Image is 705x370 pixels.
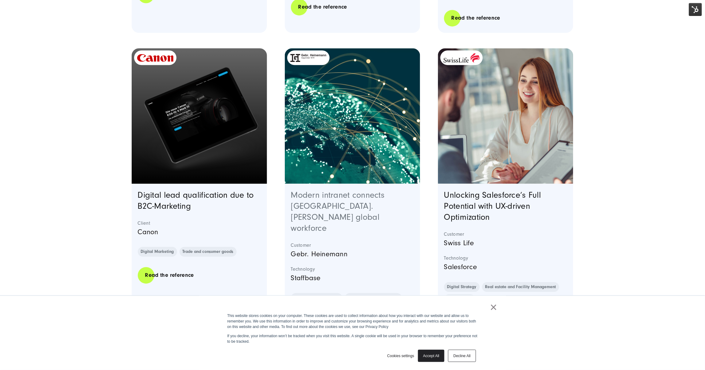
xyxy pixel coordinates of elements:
img: logo_canon [137,54,173,62]
a: Read the reference [444,9,508,27]
article: Blog post summary: Canon | B2C Marketing | SUNZINET [132,48,267,348]
a: Digital lead qualification due to B2C-Marketing [138,190,254,211]
strong: Technology [291,266,414,272]
img: Logo SwissLife [444,53,480,62]
img: Modern intranet connects Gebr. Heinemann's global workforce [285,48,420,184]
article: Blog post summary: Modern intranet connects Gebr. Heinemann's global workforce [285,48,420,348]
a: Digital Strategy [444,282,480,292]
img: Gebr. Heinemann [290,54,327,62]
strong: Client [138,220,261,226]
a: Featured image: Professional setting where a smiling woman with long, straight red hair is engage... [438,48,574,184]
a: Decline All [448,350,476,362]
strong: Technology [444,255,567,261]
img: Professional setting where a smiling woman with long, straight red hair is engaged in a conversat... [438,48,574,184]
article: Blog post summary: Swiss Life improves UX and user acceptance of its Salesforce solution [438,48,574,348]
p: Swiss Life [444,237,567,249]
a: Featured image: Modern intranet connects Gebr. Heinemann's global workforce - Read full post: Mod... [285,48,420,184]
a: Unlocking Salesforce’s Full Potential with UX-driven Optimization [444,190,541,222]
img: ipad-mask.png [132,48,267,184]
a: Read the reference [138,266,201,284]
a: Cookies settings [387,353,414,359]
a: Trade and consumer goods [345,293,402,303]
a: CRM Systems [444,294,475,304]
p: This website stores cookies on your computer. These cookies are used to collect information about... [227,313,478,330]
p: Salesforce [444,261,567,273]
p: Staffbase [291,272,414,284]
a: Digital Marketing [138,247,177,257]
a: Featured image: - Read full post: Canon | B2C Marketing | SUNZINET [132,48,267,184]
p: Gebr. Heinemann [291,248,414,260]
a: Trade and consumer goods [180,247,237,257]
a: CMS/Web Development [291,293,343,303]
a: Accept All [418,350,445,362]
img: HubSpot Tools Menu Toggle [689,3,702,16]
a: Modern intranet connects [GEOGRAPHIC_DATA]. [PERSON_NAME] global workforce [291,190,385,233]
a: × [490,304,498,310]
strong: Customer [291,242,414,248]
a: Real estate and Facility Management [482,282,559,292]
p: Canon [138,226,261,238]
strong: Customer [444,231,567,237]
p: If you decline, your information won’t be tracked when you visit this website. A single cookie wi... [227,333,478,344]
